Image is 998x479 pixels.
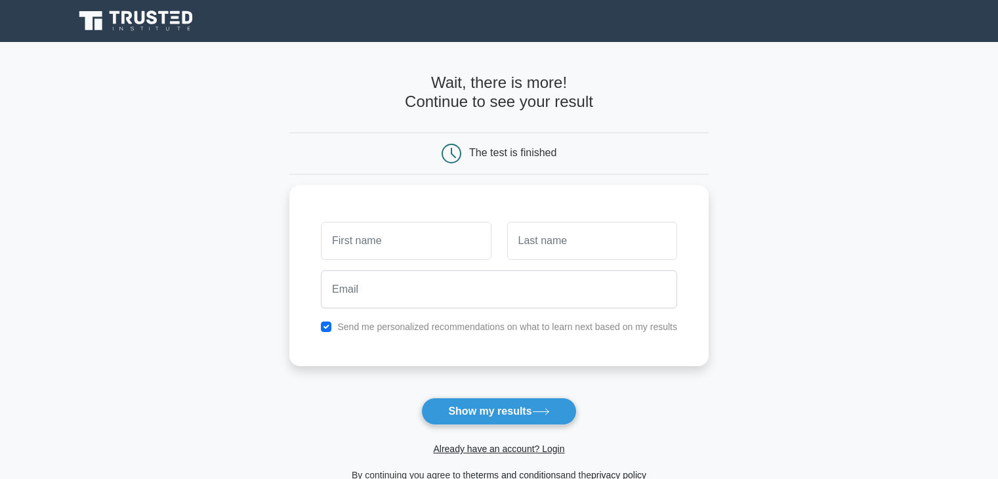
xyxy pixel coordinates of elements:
[421,398,576,425] button: Show my results
[337,322,677,332] label: Send me personalized recommendations on what to learn next based on my results
[321,270,677,308] input: Email
[289,73,709,112] h4: Wait, there is more! Continue to see your result
[507,222,677,260] input: Last name
[469,147,556,158] div: The test is finished
[321,222,491,260] input: First name
[433,444,564,454] a: Already have an account? Login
